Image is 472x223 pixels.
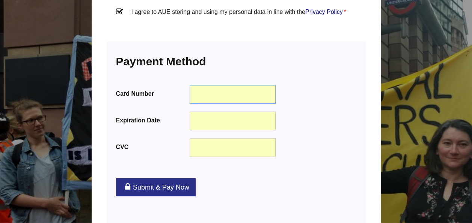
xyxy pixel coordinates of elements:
[195,143,271,151] iframe: Secure CVC input frame
[116,89,188,99] label: Card Number
[116,115,188,125] label: Expiration Date
[116,142,188,152] label: CVC
[305,9,343,15] a: Privacy Policy
[116,7,356,29] label: I agree to AUE storing and using my personal data in line with the
[116,178,196,196] a: Submit & Pay Now
[195,90,271,98] iframe: Secure card number input frame
[195,117,271,125] iframe: Secure expiration date input frame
